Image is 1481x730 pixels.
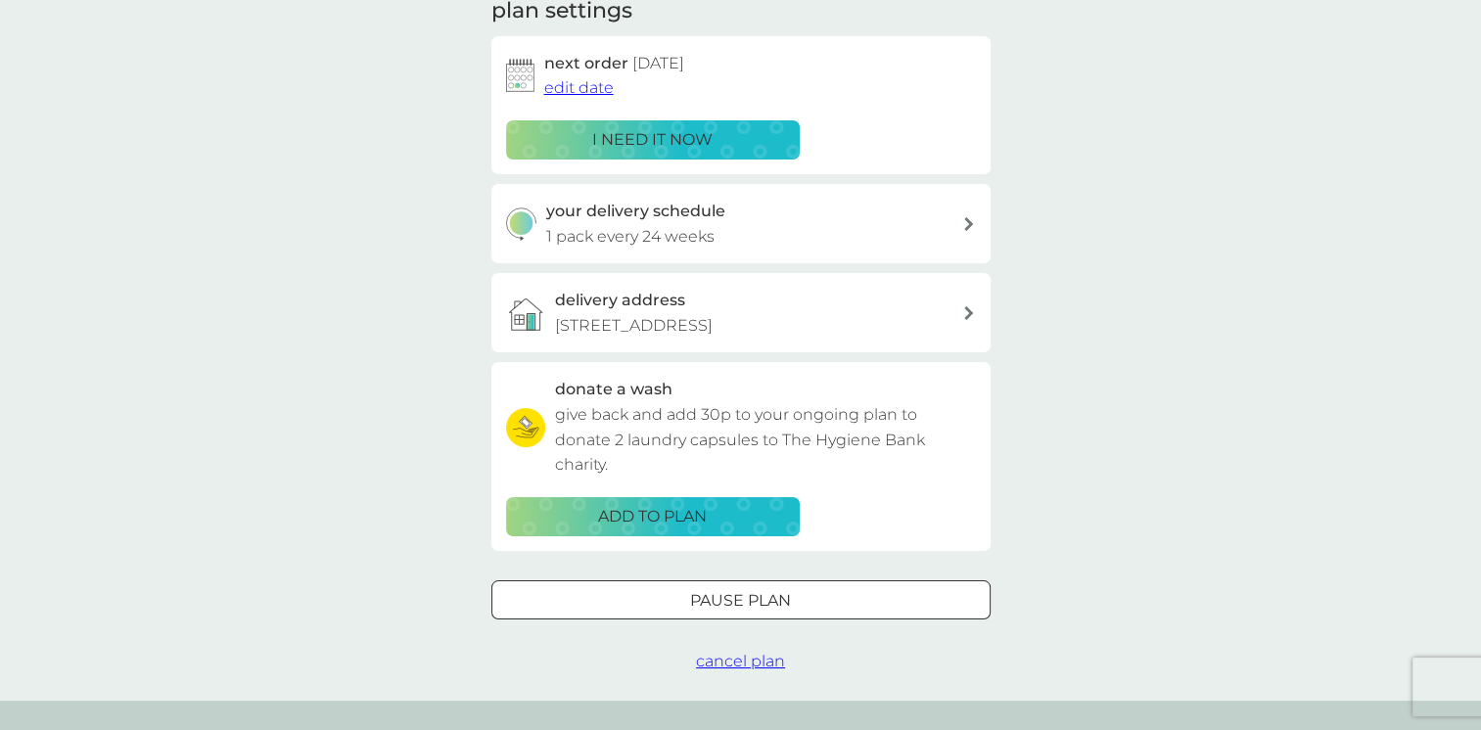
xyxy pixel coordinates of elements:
[696,649,785,674] button: cancel plan
[491,273,991,352] a: delivery address[STREET_ADDRESS]
[546,224,715,250] p: 1 pack every 24 weeks
[555,288,685,313] h3: delivery address
[546,199,725,224] h3: your delivery schedule
[491,580,991,619] button: Pause plan
[544,75,614,101] button: edit date
[555,402,976,478] p: give back and add 30p to your ongoing plan to donate 2 laundry capsules to The Hygiene Bank charity.
[555,313,713,339] p: [STREET_ADDRESS]
[555,377,672,402] h3: donate a wash
[592,127,713,153] p: i need it now
[598,504,707,529] p: ADD TO PLAN
[544,78,614,97] span: edit date
[696,652,785,670] span: cancel plan
[632,54,684,72] span: [DATE]
[506,497,800,536] button: ADD TO PLAN
[544,51,684,76] h2: next order
[690,588,791,614] p: Pause plan
[506,120,800,160] button: i need it now
[491,184,991,263] button: your delivery schedule1 pack every 24 weeks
